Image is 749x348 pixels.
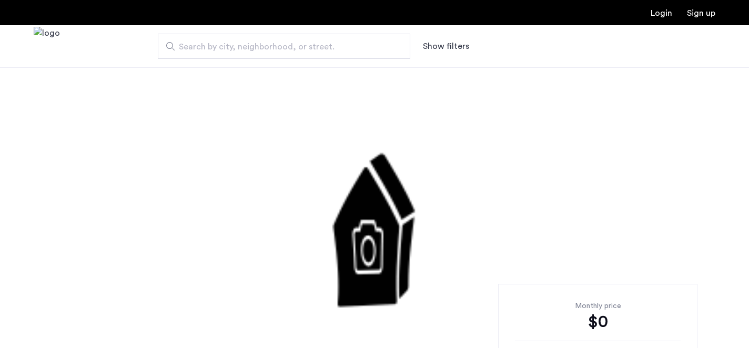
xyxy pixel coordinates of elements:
img: logo [34,27,60,66]
input: Apartment Search [158,34,410,59]
a: Login [651,9,672,17]
a: Registration [687,9,715,17]
span: Search by city, neighborhood, or street. [179,40,381,53]
button: Show or hide filters [423,40,469,53]
a: Cazamio Logo [34,27,60,66]
div: $0 [515,311,681,332]
div: Monthly price [515,301,681,311]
